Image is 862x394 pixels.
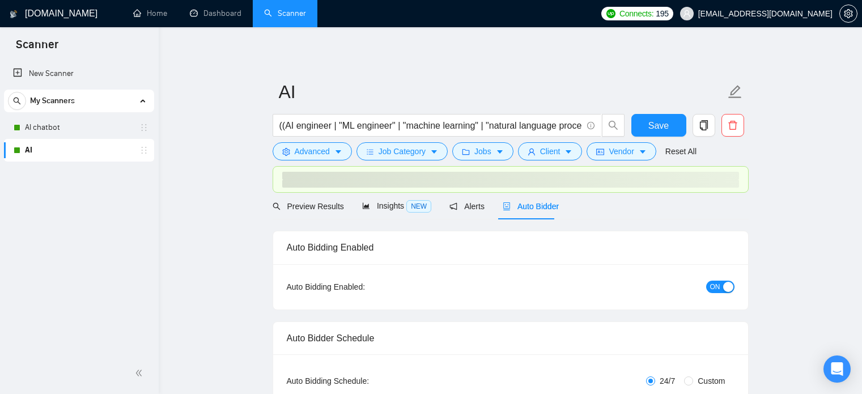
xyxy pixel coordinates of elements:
div: Auto Bidder Schedule [287,322,734,354]
span: setting [282,147,290,156]
li: New Scanner [4,62,154,85]
span: setting [840,9,857,18]
span: search [273,202,281,210]
span: notification [449,202,457,210]
button: search [602,114,625,137]
span: holder [139,146,148,155]
button: userClientcaret-down [518,142,583,160]
button: folderJobscaret-down [452,142,513,160]
input: Search Freelance Jobs... [279,118,582,133]
span: folder [462,147,470,156]
span: Custom [693,375,729,387]
span: My Scanners [30,90,75,112]
span: info-circle [587,122,595,129]
span: Auto Bidder [503,202,559,211]
div: Auto Bidding Enabled: [287,281,436,293]
button: barsJob Categorycaret-down [356,142,448,160]
span: double-left [135,367,146,379]
a: AI chatbot [25,116,133,139]
span: caret-down [639,147,647,156]
a: New Scanner [13,62,145,85]
span: Insights [362,201,431,210]
span: user [683,10,691,18]
span: caret-down [334,147,342,156]
button: copy [693,114,715,137]
span: holder [139,123,148,132]
a: setting [839,9,857,18]
span: user [528,147,536,156]
a: AI [25,139,133,162]
button: Save [631,114,686,137]
span: caret-down [564,147,572,156]
button: idcardVendorcaret-down [587,142,656,160]
input: Scanner name... [279,78,725,106]
a: dashboardDashboard [190,9,241,18]
div: Auto Bidding Enabled [287,231,734,264]
span: Scanner [7,36,67,60]
span: Client [540,145,560,158]
span: caret-down [496,147,504,156]
span: search [602,120,624,130]
span: 195 [656,7,668,20]
span: ON [710,281,720,293]
span: caret-down [430,147,438,156]
span: Save [648,118,669,133]
span: bars [366,147,374,156]
button: search [8,92,26,110]
button: settingAdvancedcaret-down [273,142,352,160]
a: searchScanner [264,9,306,18]
img: logo [10,5,18,23]
span: idcard [596,147,604,156]
span: Preview Results [273,202,344,211]
img: upwork-logo.png [606,9,615,18]
span: Advanced [295,145,330,158]
span: Job Category [379,145,426,158]
span: Vendor [609,145,634,158]
li: My Scanners [4,90,154,162]
span: delete [722,120,744,130]
button: delete [721,114,744,137]
span: robot [503,202,511,210]
button: setting [839,5,857,23]
span: Connects: [619,7,653,20]
span: 24/7 [655,375,680,387]
a: homeHome [133,9,167,18]
span: Jobs [474,145,491,158]
div: Open Intercom Messenger [823,355,851,383]
span: Alerts [449,202,485,211]
span: area-chart [362,202,370,210]
div: Auto Bidding Schedule: [287,375,436,387]
span: edit [728,84,742,99]
a: Reset All [665,145,697,158]
span: search [9,97,26,105]
span: NEW [406,200,431,213]
span: copy [693,120,715,130]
